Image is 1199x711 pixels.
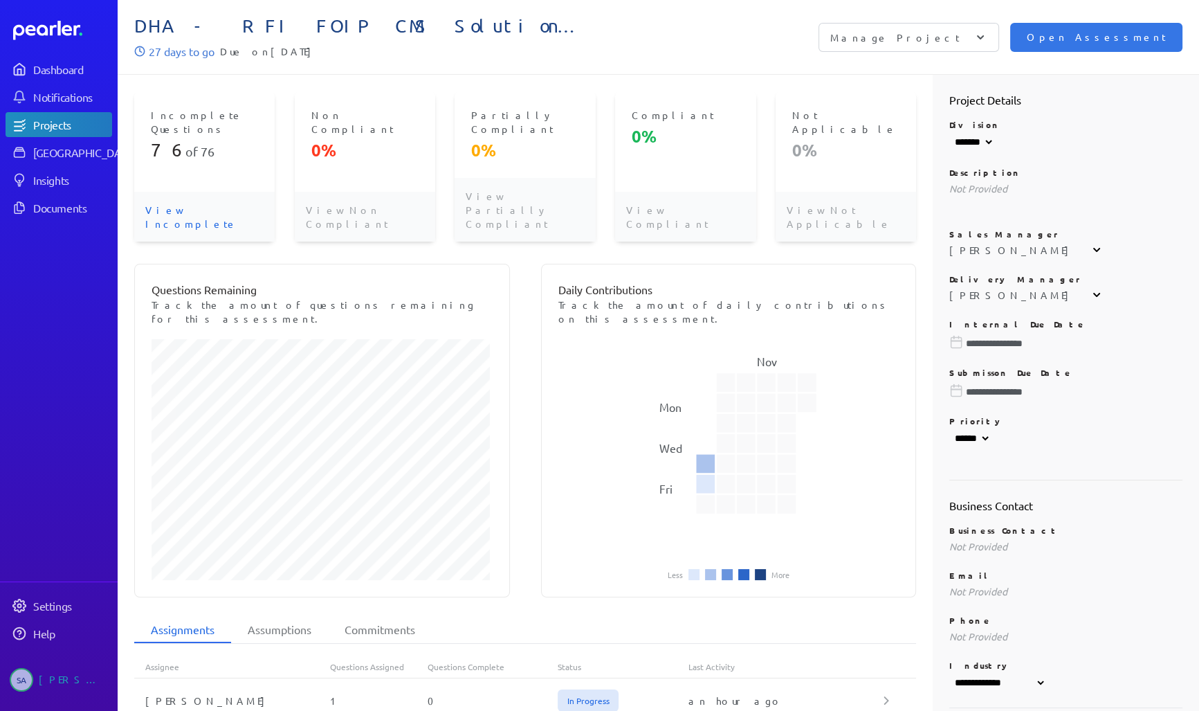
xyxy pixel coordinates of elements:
text: Fri [659,482,672,496]
div: Last Activity [688,661,884,672]
text: Mon [659,400,681,414]
p: Track the amount of questions remaining for this assessment. [152,298,493,325]
p: Sales Manager [949,228,1182,240]
span: Steve Ackermann [10,668,33,692]
div: Dashboard [33,62,111,76]
p: Delivery Manager [949,273,1182,285]
div: Notifications [33,90,111,104]
p: 27 days to go [149,43,214,60]
div: Help [33,627,111,640]
li: Less [668,570,683,579]
div: [PERSON_NAME] [134,694,330,708]
div: [PERSON_NAME] [949,243,1076,257]
div: [GEOGRAPHIC_DATA] [33,145,136,159]
a: Dashboard [6,57,112,82]
span: Due on [DATE] [220,43,318,60]
p: Partially Compliant [471,108,578,136]
p: View Compliant [615,192,756,242]
div: Assignee [134,661,330,672]
p: 0% [792,139,899,161]
div: an hour ago [688,694,884,708]
span: 76 [151,139,185,161]
a: Notifications [6,84,112,109]
p: Daily Contributions [558,281,899,298]
div: Projects [33,118,111,132]
p: Division [949,119,1182,130]
a: Help [6,621,112,646]
span: Not Provided [949,630,1007,642]
span: Open Assessment [1027,30,1166,45]
h2: Business Contact [949,497,1182,514]
p: Business Contact [949,525,1182,536]
text: Wed [659,441,682,455]
span: Not Provided [949,540,1007,552]
a: Insights [6,168,112,192]
div: Settings [33,599,111,613]
span: Not Provided [949,585,1007,597]
h2: Project Details [949,91,1182,108]
div: 1 [330,694,428,708]
div: Status [558,661,688,672]
p: Priority [949,415,1182,426]
p: Submisson Due Date [949,367,1182,378]
p: Not Applicable [792,108,899,136]
p: View Non Compliant [295,192,435,242]
p: View Partially Compliant [455,178,595,242]
p: Compliant [632,108,739,122]
a: Settings [6,593,112,618]
div: 0 [428,694,558,708]
p: Non Compliant [311,108,419,136]
p: Track the amount of daily contributions on this assessment. [558,298,899,325]
p: View Not Applicable [776,192,916,242]
div: Questions Assigned [330,661,428,672]
li: More [771,570,789,579]
p: Manage Project [830,30,960,44]
span: DHA - RFI FOIP CMS Solution Information [134,15,659,37]
a: Documents [6,195,112,220]
p: 0% [311,139,419,161]
p: 0% [632,125,739,147]
div: [PERSON_NAME] [949,288,1076,302]
div: Documents [33,201,111,215]
p: Internal Due Date [949,318,1182,330]
p: View Incomplete [134,192,275,242]
div: [PERSON_NAME] [39,668,108,692]
span: 76 [201,144,214,159]
li: Assignments [134,617,231,643]
text: Nov [757,354,777,368]
p: Email [949,570,1182,581]
a: Dashboard [13,21,112,40]
button: Open Assessment [1010,23,1182,52]
a: Projects [6,112,112,137]
p: Industry [949,660,1182,671]
div: Insights [33,173,111,187]
a: [GEOGRAPHIC_DATA] [6,140,112,165]
a: SA[PERSON_NAME] [6,663,112,697]
p: Questions Remaining [152,281,493,298]
p: Description [949,167,1182,178]
p: Phone [949,615,1182,626]
span: Not Provided [949,182,1007,195]
input: Please choose a due date [949,385,1182,399]
p: 0% [471,139,578,161]
input: Please choose a due date [949,336,1182,350]
div: Questions Complete [428,661,558,672]
p: of [151,139,258,161]
li: Assumptions [231,617,328,643]
p: Incomplete Questions [151,108,258,136]
li: Commitments [328,617,432,643]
